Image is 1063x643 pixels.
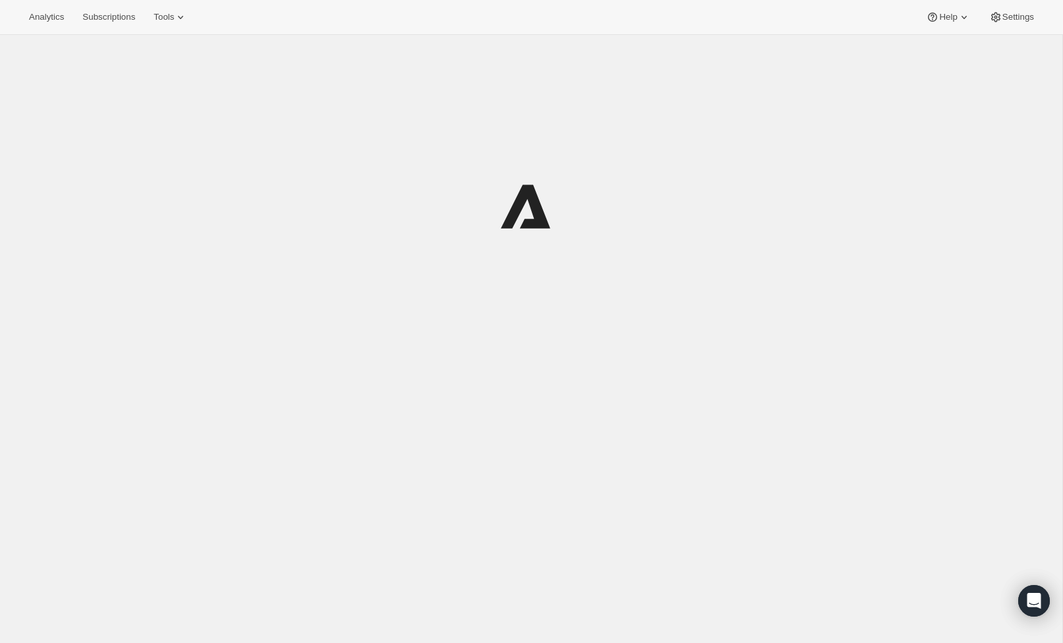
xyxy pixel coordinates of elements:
span: Analytics [29,12,64,22]
button: Settings [981,8,1042,26]
span: Subscriptions [82,12,135,22]
span: Settings [1002,12,1034,22]
button: Subscriptions [74,8,143,26]
button: Analytics [21,8,72,26]
div: Open Intercom Messenger [1018,585,1050,617]
button: Help [918,8,978,26]
button: Tools [146,8,195,26]
span: Help [939,12,957,22]
span: Tools [154,12,174,22]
